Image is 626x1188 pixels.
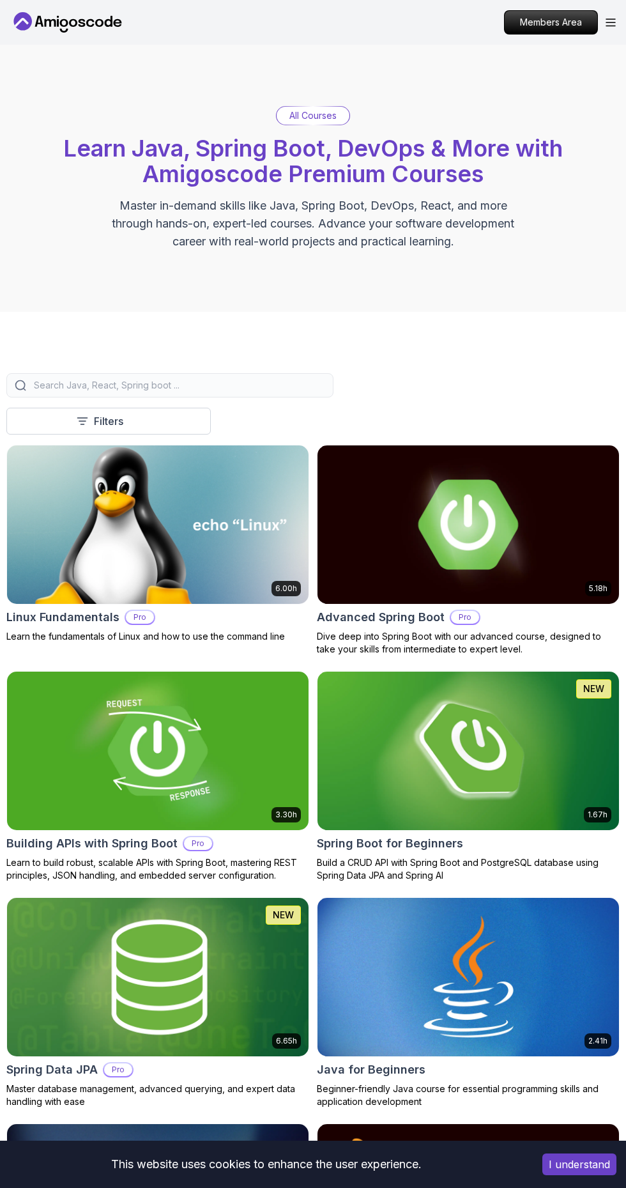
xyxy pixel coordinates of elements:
p: Pro [451,611,479,624]
img: Building APIs with Spring Boot card [7,672,309,830]
h2: Spring Boot for Beginners [317,835,463,852]
p: Dive deep into Spring Boot with our advanced course, designed to take your skills from intermedia... [317,630,620,656]
p: Learn to build robust, scalable APIs with Spring Boot, mastering REST principles, JSON handling, ... [6,856,309,882]
a: Members Area [504,10,598,35]
span: Learn Java, Spring Boot, DevOps & More with Amigoscode Premium Courses [63,134,563,188]
a: Linux Fundamentals card6.00hLinux FundamentalsProLearn the fundamentals of Linux and how to use t... [6,445,309,643]
h2: Java for Beginners [317,1061,425,1079]
p: Build a CRUD API with Spring Boot and PostgreSQL database using Spring Data JPA and Spring AI [317,856,620,882]
a: Java for Beginners card2.41hJava for BeginnersBeginner-friendly Java course for essential program... [317,897,620,1108]
button: Open Menu [606,19,616,27]
a: Spring Boot for Beginners card1.67hNEWSpring Boot for BeginnersBuild a CRUD API with Spring Boot ... [317,671,620,882]
p: Pro [184,837,212,850]
p: 1.67h [588,810,607,820]
h2: Advanced Spring Boot [317,608,445,626]
p: NEW [273,909,294,922]
img: Spring Data JPA card [7,898,309,1056]
a: Spring Data JPA card6.65hNEWSpring Data JPAProMaster database management, advanced querying, and ... [6,897,309,1108]
p: All Courses [289,109,337,122]
a: Advanced Spring Boot card5.18hAdvanced Spring BootProDive deep into Spring Boot with our advanced... [317,445,620,656]
img: Java for Beginners card [317,898,619,1056]
a: Building APIs with Spring Boot card3.30hBuilding APIs with Spring BootProLearn to build robust, s... [6,671,309,882]
p: Master database management, advanced querying, and expert data handling with ease [6,1083,309,1108]
p: 6.65h [276,1036,297,1046]
h2: Spring Data JPA [6,1061,98,1079]
img: Advanced Spring Boot card [317,445,619,604]
p: NEW [583,683,604,695]
input: Search Java, React, Spring boot ... [31,379,325,392]
p: 2.41h [588,1036,607,1046]
div: This website uses cookies to enhance the user experience. [10,1150,523,1178]
img: Spring Boot for Beginners card [317,672,619,830]
p: Pro [104,1063,132,1076]
p: 3.30h [275,810,297,820]
h2: Building APIs with Spring Boot [6,835,178,852]
p: Pro [126,611,154,624]
button: Filters [6,408,211,435]
p: Learn the fundamentals of Linux and how to use the command line [6,630,309,643]
p: Filters [94,413,123,429]
p: 5.18h [589,583,607,594]
img: Linux Fundamentals card [7,445,309,604]
p: Beginner-friendly Java course for essential programming skills and application development [317,1083,620,1108]
p: 6.00h [275,583,297,594]
h2: Linux Fundamentals [6,608,119,626]
p: Members Area [505,11,597,34]
p: Master in-demand skills like Java, Spring Boot, DevOps, React, and more through hands-on, expert-... [98,197,528,251]
button: Accept cookies [542,1153,616,1175]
